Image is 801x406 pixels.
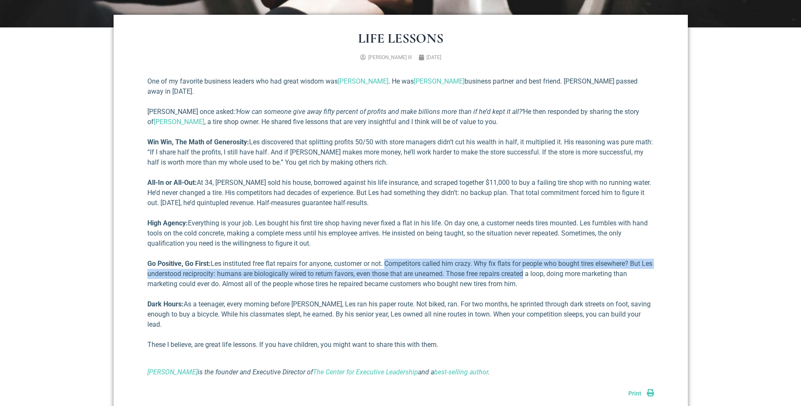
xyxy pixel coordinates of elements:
span: [PERSON_NAME] III [368,54,412,60]
strong: Dark Hours: [147,300,184,308]
a: [PERSON_NAME] [414,77,464,85]
strong: All-In or All-Out: [147,179,197,187]
a: Print [628,390,654,397]
em: ‘How can someone give away fifty percent of profits and make billions more than if he’d kept it a... [235,108,523,116]
a: [DATE] [418,54,441,61]
p: At 34, [PERSON_NAME] sold his house, borrowed against his life insurance, and scraped together $1... [147,178,654,208]
p: [PERSON_NAME] once asked: He then responded by sharing the story of , a tire shop owner. He share... [147,107,654,127]
p: Les discovered that splitting profits 50/50 with store managers didn’t cut his wealth in half, it... [147,137,654,168]
a: The Center for Executive Leadership [313,368,418,376]
strong: Go Positive, Go First: [147,260,211,268]
strong: Win Win, The Math of Generosity: [147,138,249,146]
a: [PERSON_NAME] [154,118,204,126]
a: [PERSON_NAME] [338,77,388,85]
p: Les instituted free flat repairs for anyone, customer or not. Competitors called him crazy. Why f... [147,259,654,289]
i: is the founder and Executive Director of and a . [147,368,490,376]
a: [PERSON_NAME] [147,368,198,376]
time: [DATE] [426,54,441,60]
p: One of my favorite business leaders who had great wisdom was . He was business partner and best f... [147,76,654,97]
strong: High Agency: [147,219,188,227]
p: These I believe, are great life lessons. If you have children, you might want to share this with ... [147,340,654,350]
p: As a teenager, every morning before [PERSON_NAME], Les ran his paper route. Not biked, ran. For t... [147,299,654,330]
p: Everything is your job. Les bought his first tire shop having never fixed a flat in his life. On ... [147,218,654,249]
h1: Life Lessons [147,32,654,45]
a: best-selling author [434,368,488,376]
span: Print [628,390,641,397]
